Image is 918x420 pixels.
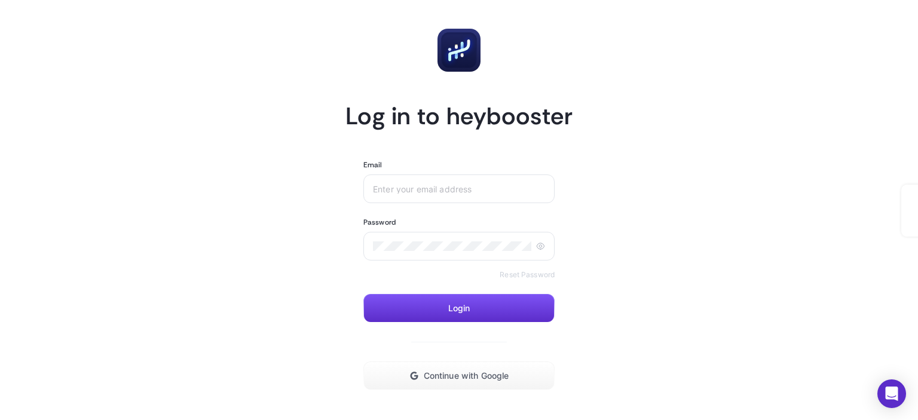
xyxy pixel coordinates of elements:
[424,371,509,381] span: Continue with Google
[345,100,573,131] h1: Log in to heybooster
[363,294,555,323] button: Login
[363,217,396,227] label: Password
[500,270,555,280] a: Reset Password
[363,160,382,170] label: Email
[363,361,555,390] button: Continue with Google
[877,379,906,408] div: Open Intercom Messenger
[373,184,545,194] input: Enter your email address
[448,303,470,313] span: Login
